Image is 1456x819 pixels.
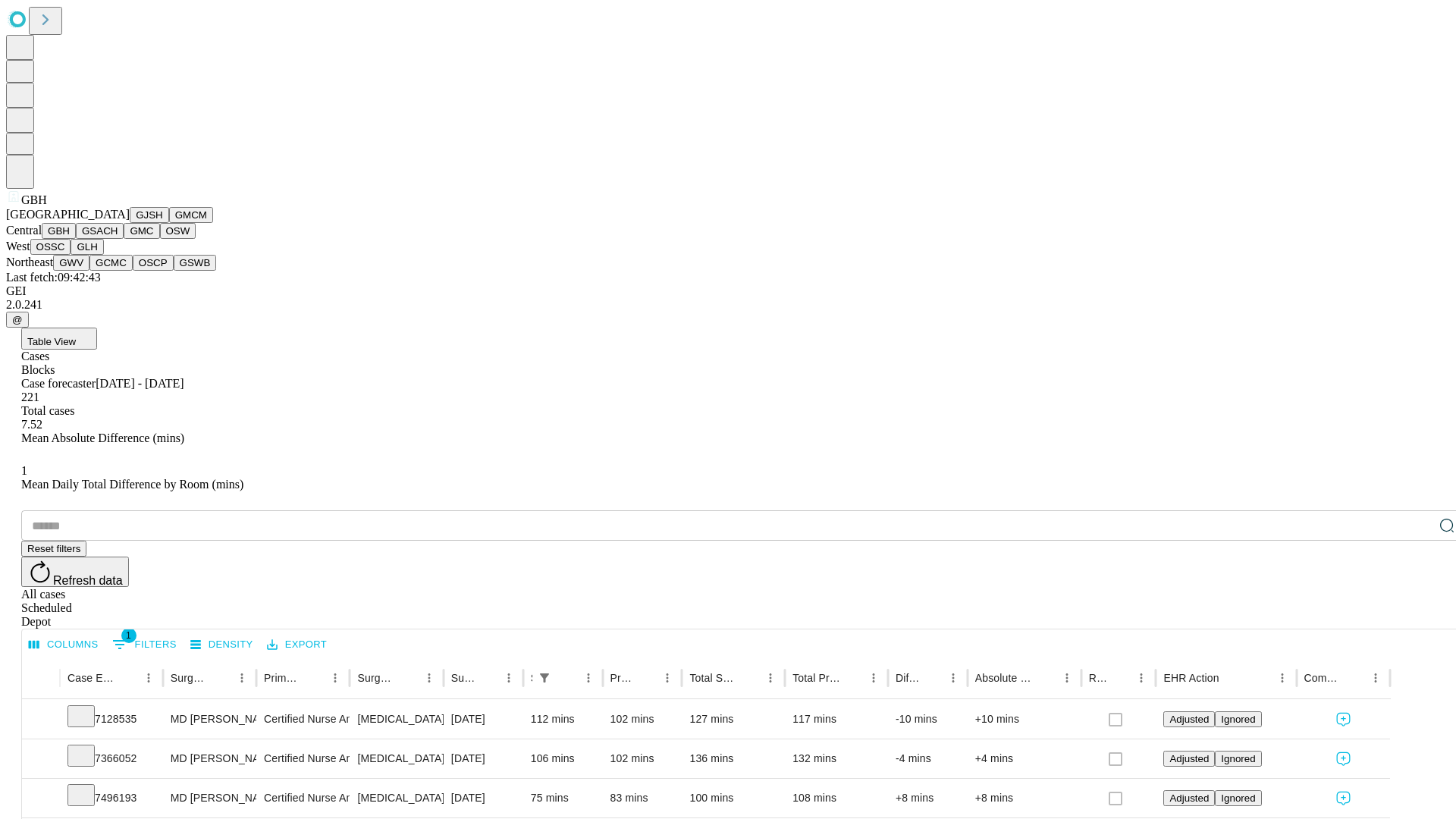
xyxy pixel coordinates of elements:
[531,739,595,778] div: 106 mins
[138,667,159,689] button: Menu
[21,193,47,206] span: GBH
[21,418,42,431] span: 7.52
[635,667,657,689] button: Sort
[1163,711,1215,727] button: Adjusted
[124,223,159,239] button: GMC
[1344,667,1365,689] button: Sort
[160,223,196,239] button: OSW
[557,667,578,689] button: Sort
[130,207,169,223] button: GJSH
[21,404,74,417] span: Total cases
[498,667,519,689] button: Menu
[264,779,342,817] div: Certified Nurse Anesthetist
[451,700,516,739] div: [DATE]
[1163,790,1215,806] button: Adjusted
[792,672,840,684] div: Total Predicted Duration
[169,207,213,223] button: GMCM
[610,779,675,817] div: 83 mins
[657,667,678,689] button: Menu
[6,298,1450,312] div: 2.0.241
[896,700,960,739] div: -10 mins
[76,223,124,239] button: GSACH
[1272,667,1293,689] button: Menu
[451,672,475,684] div: Surgery Date
[689,739,777,778] div: 136 mins
[6,312,29,328] button: @
[6,256,53,268] span: Northeast
[1035,667,1056,689] button: Sort
[534,667,555,689] div: 1 active filter
[67,700,155,739] div: 7128535
[842,667,863,689] button: Sort
[108,632,180,657] button: Show filters
[357,672,395,684] div: Surgery Name
[133,255,174,271] button: OSCP
[6,240,30,253] span: West
[1169,753,1209,764] span: Adjusted
[689,700,777,739] div: 127 mins
[943,667,964,689] button: Menu
[21,328,97,350] button: Table View
[30,746,52,773] button: Expand
[531,672,532,684] div: Scheduled In Room Duration
[451,779,516,817] div: [DATE]
[21,541,86,557] button: Reset filters
[975,739,1074,778] div: +4 mins
[451,739,516,778] div: [DATE]
[1056,667,1078,689] button: Menu
[187,633,257,657] button: Density
[610,700,675,739] div: 102 mins
[1169,714,1209,725] span: Adjusted
[53,255,89,271] button: GWV
[1221,753,1255,764] span: Ignored
[27,336,76,347] span: Table View
[534,667,555,689] button: Show filters
[210,667,231,689] button: Sort
[578,667,599,689] button: Menu
[67,672,115,684] div: Case Epic Id
[896,672,920,684] div: Difference
[6,224,42,237] span: Central
[264,739,342,778] div: Certified Nurse Anesthetist
[21,377,96,390] span: Case forecaster
[171,672,209,684] div: Surgeon Name
[21,478,243,491] span: Mean Daily Total Difference by Room (mins)
[1221,792,1255,804] span: Ignored
[760,667,781,689] button: Menu
[12,314,23,325] span: @
[6,271,101,284] span: Last fetch: 09:42:43
[21,391,39,403] span: 221
[67,739,155,778] div: 7366052
[121,628,136,643] span: 1
[171,739,249,778] div: MD [PERSON_NAME] [PERSON_NAME] Md
[71,239,103,255] button: GLH
[67,779,155,817] div: 7496193
[21,557,129,587] button: Refresh data
[1089,672,1109,684] div: Resolved in EHR
[96,377,184,390] span: [DATE] - [DATE]
[1215,790,1261,806] button: Ignored
[1221,714,1255,725] span: Ignored
[303,667,325,689] button: Sort
[477,667,498,689] button: Sort
[792,739,880,778] div: 132 mins
[53,574,123,587] span: Refresh data
[25,633,102,657] button: Select columns
[117,667,138,689] button: Sort
[1163,672,1219,684] div: EHR Action
[357,739,435,778] div: [MEDICAL_DATA] [MEDICAL_DATA] REMOVAL TUBES AND/OR OVARIES FOR UTERUS 250GM OR LESS
[174,255,217,271] button: GSWB
[30,707,52,733] button: Expand
[531,779,595,817] div: 75 mins
[89,255,133,271] button: GCMC
[325,667,346,689] button: Menu
[419,667,440,689] button: Menu
[863,667,884,689] button: Menu
[1163,751,1215,767] button: Adjusted
[610,739,675,778] div: 102 mins
[397,667,419,689] button: Sort
[1365,667,1386,689] button: Menu
[30,239,71,255] button: OSSC
[171,779,249,817] div: MD [PERSON_NAME] [PERSON_NAME] Md
[896,779,960,817] div: +8 mins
